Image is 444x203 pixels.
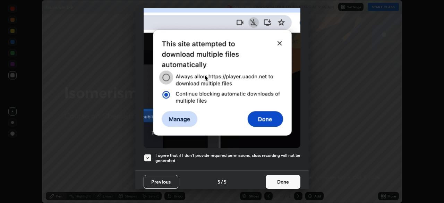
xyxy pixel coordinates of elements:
h4: / [221,178,223,185]
button: Done [266,175,300,189]
h4: 5 [217,178,220,185]
h5: I agree that if I don't provide required permissions, class recording will not be generated [155,153,300,163]
h4: 5 [224,178,227,185]
button: Previous [144,175,178,189]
